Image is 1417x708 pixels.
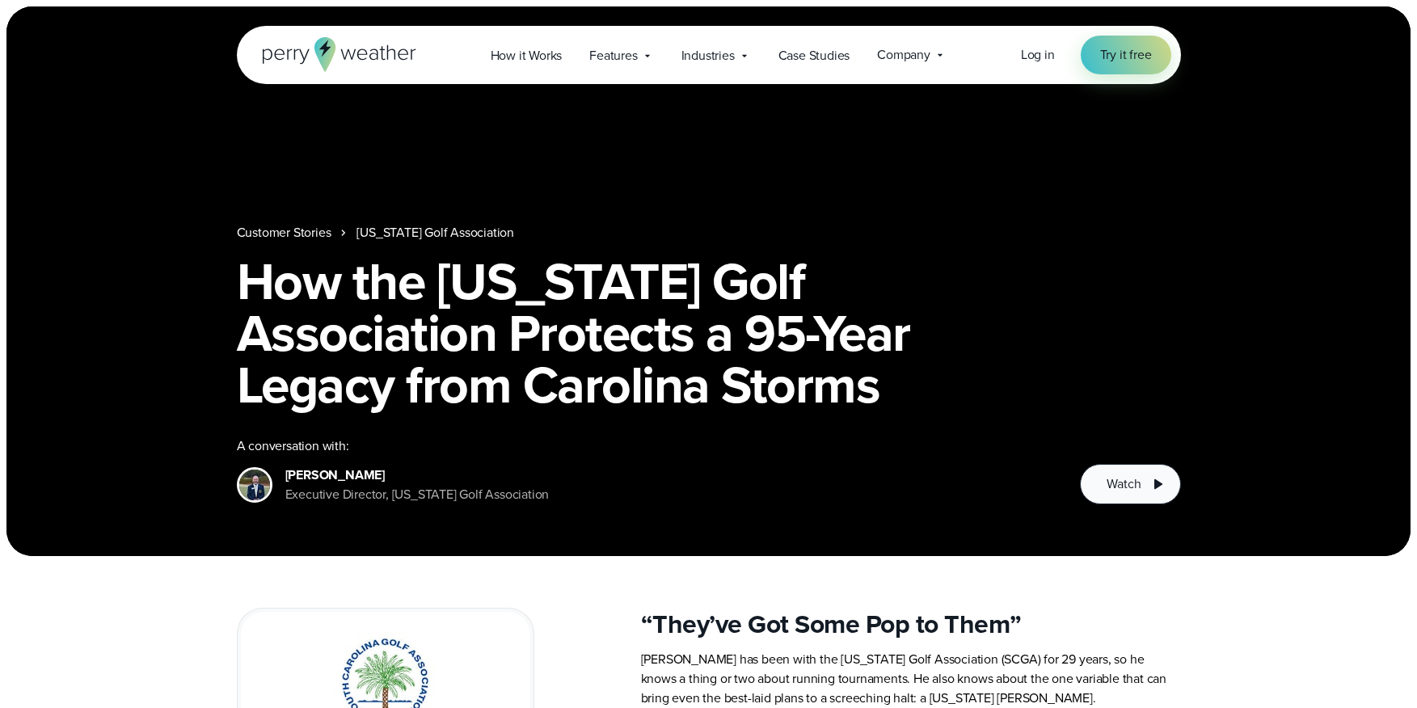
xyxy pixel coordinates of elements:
[765,39,864,72] a: Case Studies
[1081,36,1171,74] a: Try it free
[1100,45,1152,65] span: Try it free
[681,46,735,65] span: Industries
[285,485,550,504] div: Executive Director, [US_STATE] Golf Association
[877,45,930,65] span: Company
[237,436,1055,456] div: A conversation with:
[641,650,1181,708] p: [PERSON_NAME] has been with the [US_STATE] Golf Association (SCGA) for 29 years, so he knows a th...
[285,466,550,485] div: [PERSON_NAME]
[237,223,331,242] a: Customer Stories
[477,39,576,72] a: How it Works
[356,223,514,242] a: [US_STATE] Golf Association
[1021,45,1055,64] span: Log in
[641,608,1181,640] h2: “They’ve Got Some Pop to Them”
[1080,464,1180,504] button: Watch
[778,46,850,65] span: Case Studies
[237,255,1181,411] h1: How the [US_STATE] Golf Association Protects a 95-Year Legacy from Carolina Storms
[1021,45,1055,65] a: Log in
[237,223,1181,242] nav: Breadcrumb
[589,46,637,65] span: Features
[239,470,270,500] img: Biff Lathrop, south carolina golf association
[491,46,563,65] span: How it Works
[1107,474,1141,494] span: Watch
